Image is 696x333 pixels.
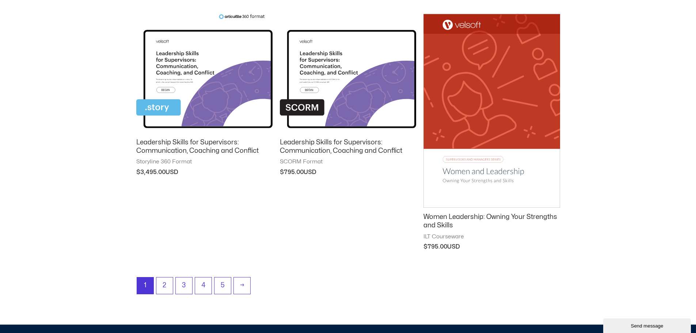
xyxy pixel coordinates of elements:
[423,213,560,233] a: Women Leadership: Owning Your Strengths and Skills
[280,158,416,166] span: SCORM Format
[214,277,231,294] a: Page 5
[156,277,173,294] a: Page 2
[136,14,273,133] img: Leadership Skills for Supervisors: Communication, Coaching and Conflict
[136,138,273,159] a: Leadership Skills for Supervisors: Communication, Coaching and Conflict
[176,277,192,294] a: Page 3
[136,138,273,155] h2: Leadership Skills for Supervisors: Communication, Coaching and Conflict
[280,169,284,175] span: $
[137,277,153,294] span: Page 1
[280,169,304,175] bdi: 795.00
[136,277,560,298] nav: Product Pagination
[423,213,560,230] h2: Women Leadership: Owning Your Strengths and Skills
[136,169,140,175] span: $
[423,244,447,250] bdi: 795.00
[136,158,273,166] span: Storyline 360 Format
[423,244,427,250] span: $
[234,277,250,294] a: →
[423,233,560,241] span: ILT Courseware
[603,317,692,333] iframe: chat widget
[136,169,166,175] bdi: 3,495.00
[195,277,212,294] a: Page 4
[280,138,416,159] a: Leadership Skills for Supervisors: Communication, Coaching and Conflict
[280,14,416,133] img: Leadership Skills for Supervisors: Communication, Coaching and Conflict
[280,138,416,155] h2: Leadership Skills for Supervisors: Communication, Coaching and Conflict
[423,14,560,208] img: Women Leadership: Owning Your Strengths and Skills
